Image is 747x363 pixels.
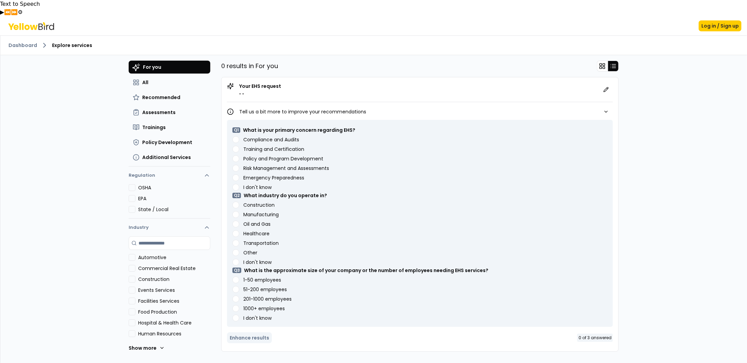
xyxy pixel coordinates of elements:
[142,154,191,161] span: Additional Services
[239,92,281,99] p: " "
[243,297,292,301] label: 201-1000 employees
[243,203,275,207] label: Construction
[138,195,210,202] label: EPA
[142,124,166,131] span: Trainings
[138,254,210,261] label: Automotive
[138,265,210,272] label: Commercial Real Estate
[243,156,323,161] label: Policy and Program Development
[243,137,299,142] label: Compliance and Audits
[243,175,304,180] label: Emergency Preparedness
[129,136,210,148] button: Policy Development
[129,121,210,133] button: Trainings
[138,287,210,294] label: Events Services
[243,166,329,171] label: Risk Management and Assessments
[129,91,210,104] button: Recommended
[243,241,279,246] label: Transportation
[243,147,304,152] label: Training and Certification
[244,267,488,274] p: What is the approximate size of your company or the number of employees needing EHS services?
[129,151,210,163] button: Additional Services
[138,330,210,337] label: Human Resources
[243,306,285,311] label: 1000+ employees
[243,316,272,320] label: I don't know
[239,83,281,90] p: Your EHS request
[138,298,210,304] label: Facilities Services
[232,127,240,133] p: Q 1
[232,268,241,273] p: Q 3
[129,106,210,119] button: Assessments
[243,250,257,255] label: Other
[129,341,165,355] button: Show more
[129,236,210,360] div: Industry
[577,334,613,342] div: 0 of 3 answered
[142,94,180,101] span: Recommended
[142,139,192,146] span: Policy Development
[243,222,271,226] label: Oil and Gas
[9,42,37,49] a: Dashboard
[142,79,148,86] span: All
[138,276,210,283] label: Construction
[243,278,281,282] label: 1-50 employees
[138,206,210,213] label: State / Local
[129,219,210,236] button: Industry
[11,8,18,16] button: Forward
[52,42,92,49] span: Explore services
[129,184,210,218] div: Regulation
[239,108,366,115] p: Tell us a bit more to improve your recommendations
[129,169,210,184] button: Regulation
[142,109,176,116] span: Assessments
[699,20,742,31] button: Log in / Sign up
[129,76,210,89] button: All
[243,287,287,292] label: 51-200 employees
[221,61,278,71] p: 0 results in For you
[9,41,739,49] nav: breadcrumb
[138,184,210,191] label: OSHA
[129,61,210,74] button: For you
[243,127,355,133] p: What is your primary concern regarding EHS?
[244,192,327,199] p: What industry do you operate in?
[243,260,272,265] label: I don't know
[138,309,210,315] label: Food Production
[243,231,270,236] label: Healthcare
[243,185,272,190] label: I don't know
[243,212,279,217] label: Manufacturing
[143,64,161,70] span: For you
[4,8,11,16] button: Previous
[232,193,241,198] p: Q 2
[18,8,22,16] button: Settings
[138,319,210,326] label: Hospital & Health Care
